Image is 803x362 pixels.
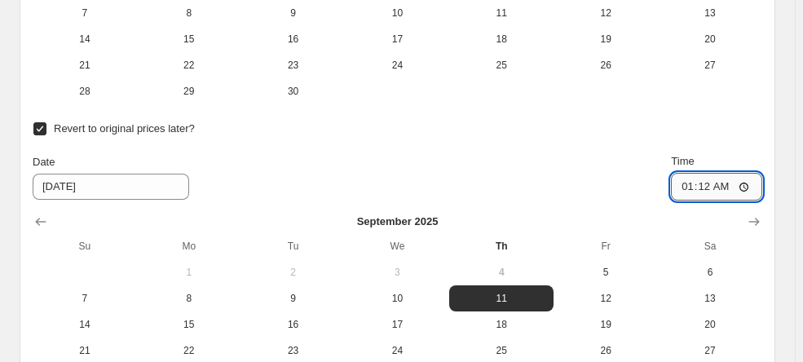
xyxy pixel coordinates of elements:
[560,344,651,357] span: 26
[352,318,443,331] span: 17
[54,122,195,135] span: Revert to original prices later?
[658,233,762,259] th: Saturday
[143,7,235,20] span: 8
[39,85,130,98] span: 28
[137,26,241,52] button: Monday September 15 2025
[39,240,130,253] span: Su
[554,285,658,311] button: Friday September 12 2025
[39,33,130,46] span: 14
[241,78,346,104] button: Tuesday September 30 2025
[143,344,235,357] span: 22
[248,292,339,305] span: 9
[33,233,137,259] th: Sunday
[664,7,756,20] span: 13
[658,311,762,338] button: Saturday September 20 2025
[456,266,547,279] span: 4
[137,259,241,285] button: Monday September 1 2025
[241,259,346,285] button: Tuesday September 2 2025
[560,292,651,305] span: 12
[248,59,339,72] span: 23
[143,318,235,331] span: 15
[143,85,235,98] span: 29
[352,240,443,253] span: We
[456,33,547,46] span: 18
[33,78,137,104] button: Sunday September 28 2025
[248,344,339,357] span: 23
[664,266,756,279] span: 6
[352,59,443,72] span: 24
[39,318,130,331] span: 14
[456,7,547,20] span: 11
[241,26,346,52] button: Tuesday September 16 2025
[352,33,443,46] span: 17
[664,33,756,46] span: 20
[352,344,443,357] span: 24
[241,233,346,259] th: Tuesday
[39,59,130,72] span: 21
[143,266,235,279] span: 1
[248,33,339,46] span: 16
[449,259,554,285] button: Today Thursday September 4 2025
[346,233,450,259] th: Wednesday
[248,7,339,20] span: 9
[560,266,651,279] span: 5
[456,59,547,72] span: 25
[671,173,762,201] input: 12:00
[560,59,651,72] span: 26
[143,59,235,72] span: 22
[33,52,137,78] button: Sunday September 21 2025
[554,233,658,259] th: Friday
[29,210,52,233] button: Show previous month, August 2025
[658,26,762,52] button: Saturday September 20 2025
[671,155,694,167] span: Time
[137,285,241,311] button: Monday September 8 2025
[743,210,765,233] button: Show next month, October 2025
[39,292,130,305] span: 7
[664,59,756,72] span: 27
[241,311,346,338] button: Tuesday September 16 2025
[143,240,235,253] span: Mo
[33,26,137,52] button: Sunday September 14 2025
[248,240,339,253] span: Tu
[554,52,658,78] button: Friday September 26 2025
[137,233,241,259] th: Monday
[456,240,547,253] span: Th
[346,311,450,338] button: Wednesday September 17 2025
[449,285,554,311] button: Thursday September 11 2025
[554,311,658,338] button: Friday September 19 2025
[560,240,651,253] span: Fr
[346,259,450,285] button: Wednesday September 3 2025
[39,7,130,20] span: 7
[658,52,762,78] button: Saturday September 27 2025
[143,292,235,305] span: 8
[658,259,762,285] button: Saturday September 6 2025
[664,344,756,357] span: 27
[137,311,241,338] button: Monday September 15 2025
[352,292,443,305] span: 10
[664,318,756,331] span: 20
[449,311,554,338] button: Thursday September 18 2025
[248,85,339,98] span: 30
[346,52,450,78] button: Wednesday September 24 2025
[664,292,756,305] span: 13
[33,156,55,168] span: Date
[241,52,346,78] button: Tuesday September 23 2025
[346,285,450,311] button: Wednesday September 10 2025
[560,7,651,20] span: 12
[248,266,339,279] span: 2
[346,26,450,52] button: Wednesday September 17 2025
[554,259,658,285] button: Friday September 5 2025
[560,33,651,46] span: 19
[352,266,443,279] span: 3
[143,33,235,46] span: 15
[39,344,130,357] span: 21
[241,285,346,311] button: Tuesday September 9 2025
[449,52,554,78] button: Thursday September 25 2025
[33,174,189,200] input: 9/4/2025
[456,318,547,331] span: 18
[137,78,241,104] button: Monday September 29 2025
[352,7,443,20] span: 10
[33,285,137,311] button: Sunday September 7 2025
[449,233,554,259] th: Thursday
[554,26,658,52] button: Friday September 19 2025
